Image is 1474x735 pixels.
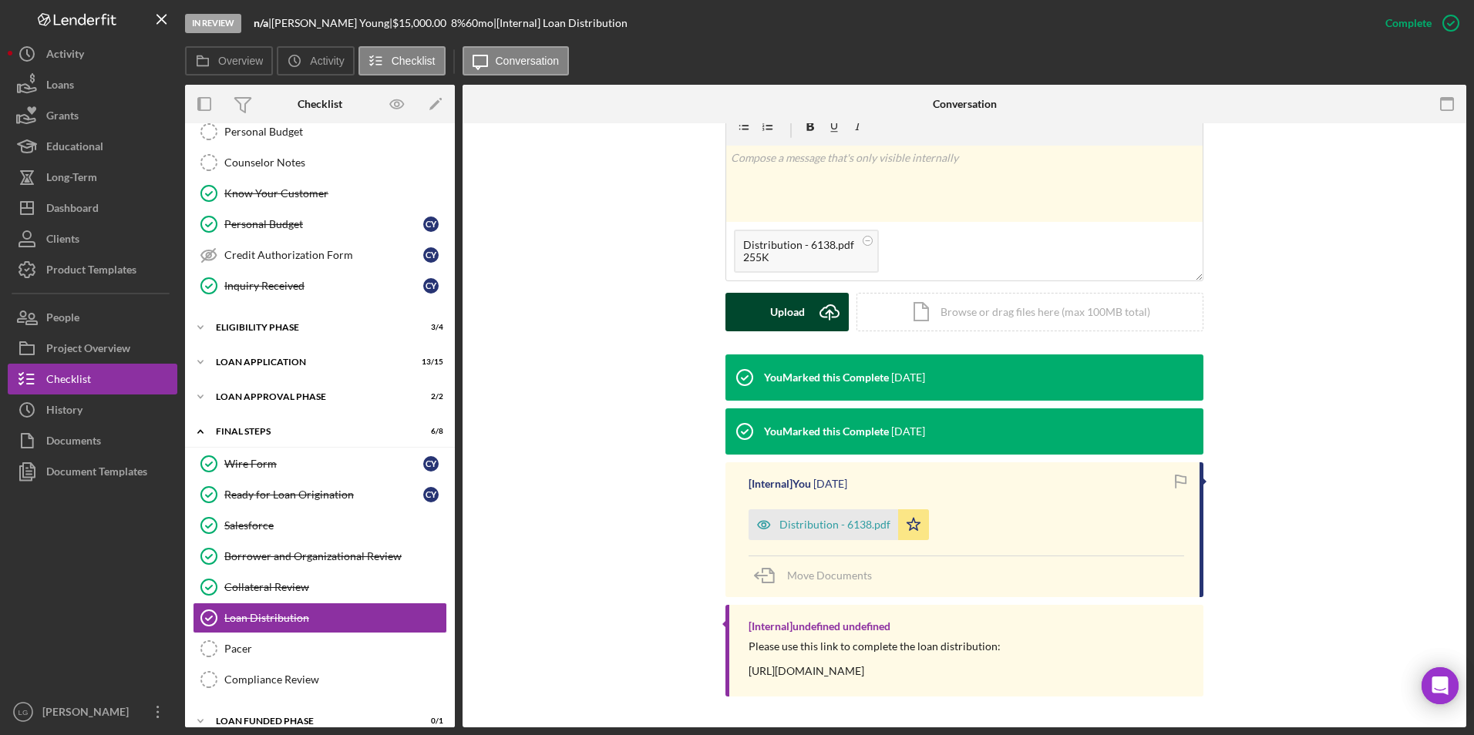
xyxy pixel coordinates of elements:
[224,249,423,261] div: Credit Authorization Form
[451,17,466,29] div: 8 %
[1370,8,1466,39] button: Complete
[216,717,405,726] div: Loan Funded Phase
[216,392,405,401] div: Loan Approval Phase
[193,510,447,541] a: Salesforce
[416,357,443,367] div: 13 / 15
[392,17,451,29] div: $15,000.00
[8,364,177,394] button: Checklist
[193,541,447,572] a: Borrower and Organizational Review
[46,223,79,258] div: Clients
[46,69,74,104] div: Loans
[46,456,147,491] div: Document Templates
[8,254,177,285] button: Product Templates
[749,478,811,490] div: [Internal] You
[725,293,849,331] button: Upload
[46,302,79,337] div: People
[46,425,101,460] div: Documents
[416,717,443,726] div: 0 / 1
[416,323,443,332] div: 3 / 4
[19,708,29,717] text: LG
[813,478,847,490] time: 2025-08-13 01:08
[891,425,925,438] time: 2025-08-13 01:08
[224,519,446,532] div: Salesforce
[466,17,493,29] div: 60 mo
[8,131,177,162] button: Educational
[46,333,130,367] div: Project Overview
[8,394,177,425] button: History
[185,46,273,76] button: Overview
[8,193,177,223] button: Dashboard
[298,98,342,110] div: Checklist
[46,364,91,398] div: Checklist
[224,280,423,292] div: Inquiry Received
[416,392,443,401] div: 2 / 2
[493,17,628,29] div: | [Internal] Loan Distribution
[933,98,997,110] div: Conversation
[891,371,925,384] time: 2025-08-13 01:08
[423,247,439,263] div: C Y
[416,427,443,436] div: 6 / 8
[358,46,446,76] button: Checklist
[224,550,446,562] div: Borrower and Organizational Review
[277,46,354,76] button: Activity
[749,640,1001,677] div: Please use this link to complete the loan distribution: [URL][DOMAIN_NAME]
[224,612,446,624] div: Loan Distribution
[749,620,890,633] div: [Internal] undefined undefined
[193,664,447,695] a: Compliance Review
[1422,667,1459,704] div: Open Intercom Messenger
[423,216,439,232] div: C Y
[46,193,99,227] div: Dashboard
[224,673,446,686] div: Compliance Review
[749,509,929,540] button: Distribution - 6138.pdf
[8,223,177,254] button: Clients
[743,251,854,263] div: 255K
[8,100,177,131] button: Grants
[224,187,446,200] div: Know Your Customer
[216,427,405,436] div: FINAL STEPS
[770,293,805,331] div: Upload
[224,458,423,470] div: Wire Form
[787,569,872,582] span: Move Documents
[779,519,890,531] div: Distribution - 6138.pdf
[224,643,446,655] div: Pacer
[218,55,263,67] label: Overview
[193,209,447,240] a: Personal BudgetCY
[8,162,177,193] button: Long-Term
[8,69,177,100] button: Loans
[46,162,97,196] div: Long-Term
[46,39,84,73] div: Activity
[193,572,447,602] a: Collateral Review
[46,131,103,166] div: Educational
[224,488,423,501] div: Ready for Loan Origination
[764,371,889,384] div: You Marked this Complete
[193,270,447,301] a: Inquiry ReceivedCY
[193,633,447,664] a: Pacer
[423,487,439,502] div: C Y
[423,278,439,294] div: C Y
[423,456,439,472] div: C Y
[8,302,177,333] button: People
[224,218,423,230] div: Personal Budget
[310,55,344,67] label: Activity
[8,456,177,487] button: Document Templates
[224,126,446,138] div: Personal Budget
[8,696,177,727] button: LG[PERSON_NAME]
[463,46,570,76] button: Conversation
[8,39,177,69] button: Activity
[8,333,177,364] button: Project Overview
[193,448,447,479] a: Wire FormCY
[254,16,268,29] b: n/a
[392,55,436,67] label: Checklist
[193,116,447,147] a: Personal Budget
[216,323,405,332] div: Eligibility Phase
[764,425,889,438] div: You Marked this Complete
[193,147,447,178] a: Counselor Notes
[46,394,82,429] div: History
